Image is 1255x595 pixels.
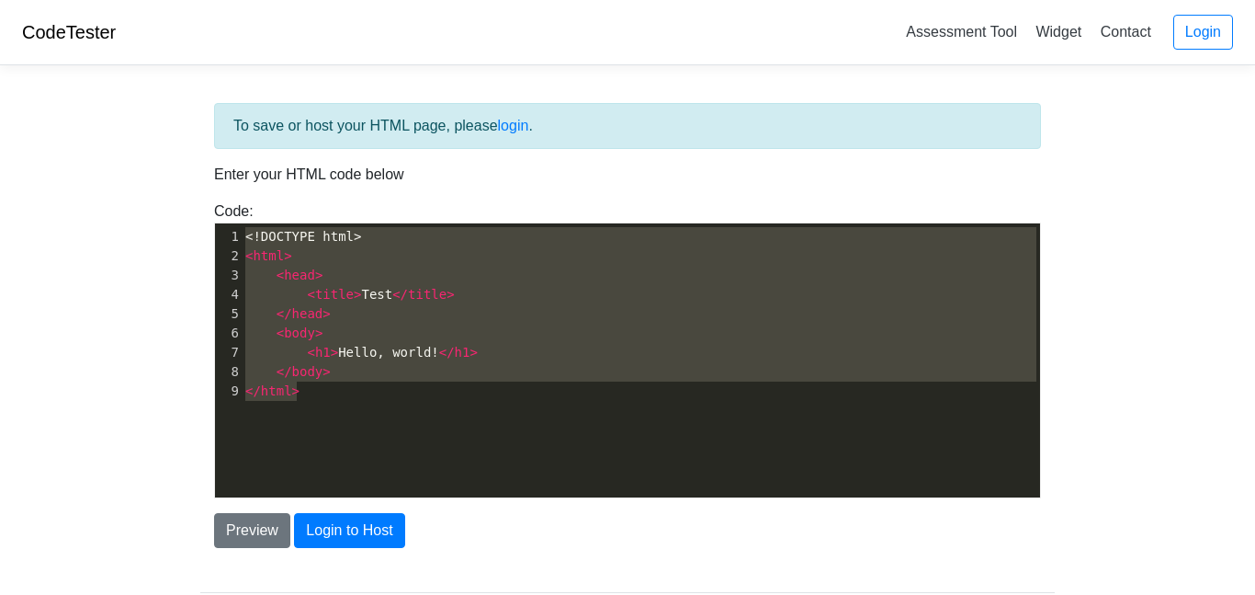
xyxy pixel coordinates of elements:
[292,383,300,398] span: >
[277,326,284,340] span: <
[200,200,1055,498] div: Code:
[315,268,322,282] span: >
[447,287,454,302] span: >
[307,345,314,360] span: <
[1173,15,1233,50] a: Login
[331,345,338,360] span: >
[215,362,242,382] div: 8
[408,287,447,302] span: title
[215,382,242,401] div: 9
[214,513,290,548] button: Preview
[455,345,470,360] span: h1
[315,287,354,302] span: title
[214,164,1041,186] p: Enter your HTML code below
[277,306,292,321] span: </
[253,248,284,263] span: html
[498,118,529,133] a: login
[1093,17,1159,47] a: Contact
[215,227,242,246] div: 1
[215,324,242,343] div: 6
[245,345,478,360] span: Hello, world!
[215,246,242,266] div: 2
[284,326,315,340] span: body
[292,306,323,321] span: head
[215,343,242,362] div: 7
[392,287,408,302] span: </
[1028,17,1089,47] a: Widget
[215,266,242,285] div: 3
[245,287,455,302] span: Test
[315,345,331,360] span: h1
[439,345,455,360] span: </
[292,364,323,379] span: body
[277,268,284,282] span: <
[215,285,242,304] div: 4
[322,306,330,321] span: >
[469,345,477,360] span: >
[307,287,314,302] span: <
[215,304,242,324] div: 5
[315,326,322,340] span: >
[261,383,292,398] span: html
[284,268,315,282] span: head
[322,364,330,379] span: >
[354,287,361,302] span: >
[245,229,361,244] span: <!DOCTYPE html>
[245,248,253,263] span: <
[214,103,1041,149] div: To save or host your HTML page, please .
[294,513,404,548] button: Login to Host
[277,364,292,379] span: </
[284,248,291,263] span: >
[899,17,1024,47] a: Assessment Tool
[245,383,261,398] span: </
[22,22,116,42] a: CodeTester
